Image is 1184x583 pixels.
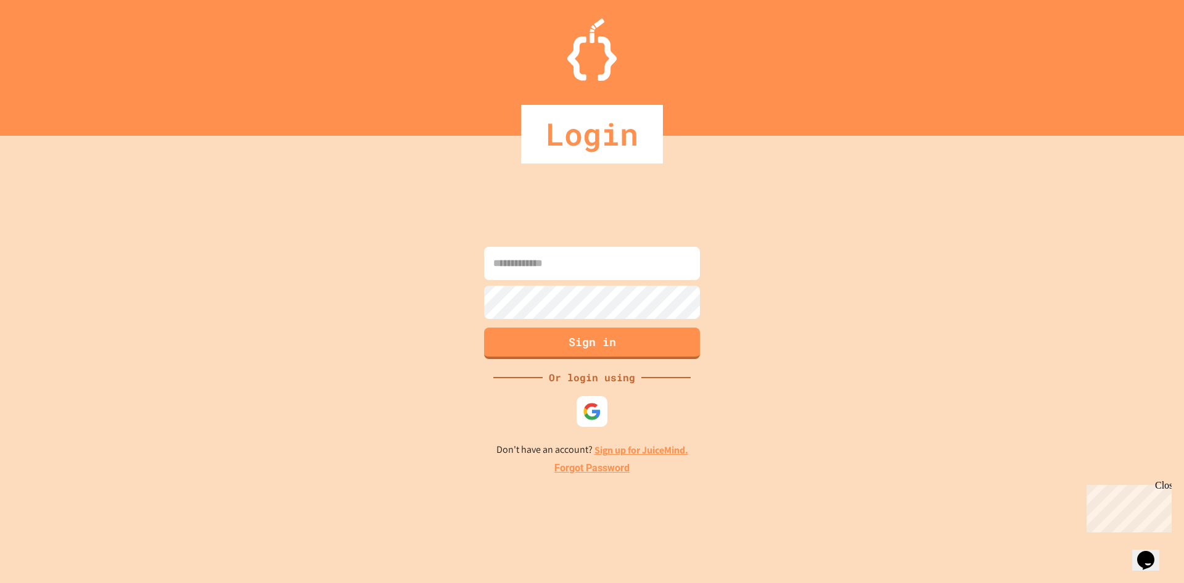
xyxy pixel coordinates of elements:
[5,5,85,78] div: Chat with us now!Close
[583,402,601,421] img: google-icon.svg
[484,328,700,359] button: Sign in
[1132,534,1172,571] iframe: chat widget
[543,370,641,385] div: Or login using
[567,19,617,81] img: Logo.svg
[594,444,688,457] a: Sign up for JuiceMind.
[1082,480,1172,532] iframe: chat widget
[554,461,630,476] a: Forgot Password
[521,105,663,163] div: Login
[496,442,688,458] p: Don't have an account?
